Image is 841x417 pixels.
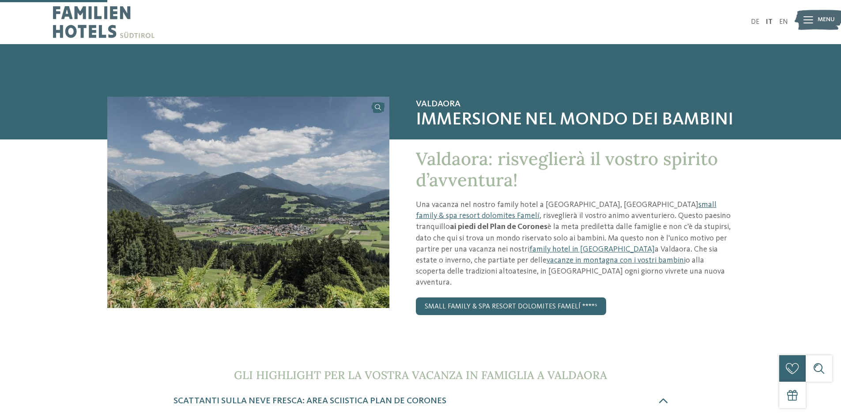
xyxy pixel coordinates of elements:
[416,199,734,289] p: Una vacanza nel nostro family hotel a [GEOGRAPHIC_DATA], [GEOGRAPHIC_DATA] , risveglierà il vostr...
[234,368,607,382] span: Gli highlight per la vostra vacanza in famiglia a Valdaora
[779,19,788,26] a: EN
[547,256,686,264] a: vacanze in montagna con i vostri bambini
[751,19,759,26] a: DE
[416,297,606,315] a: small family & spa resort dolomites Famelí ****ˢ
[416,109,734,131] span: Immersione nel mondo dei bambini
[450,223,547,231] strong: ai piedi del Plan de Corones
[766,19,773,26] a: IT
[416,99,734,109] span: Valdaora
[173,397,446,406] span: Scattanti sulla neve fresca: area sciistica Plan de Corones
[416,147,718,191] span: Valdaora: risveglierà il vostro spirito d’avventura!
[529,245,655,253] a: family hotel in [GEOGRAPHIC_DATA]
[818,15,835,24] span: Menu
[107,97,389,308] img: Il nostro family hotel a Valdaora ai piedi del Plan de Corones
